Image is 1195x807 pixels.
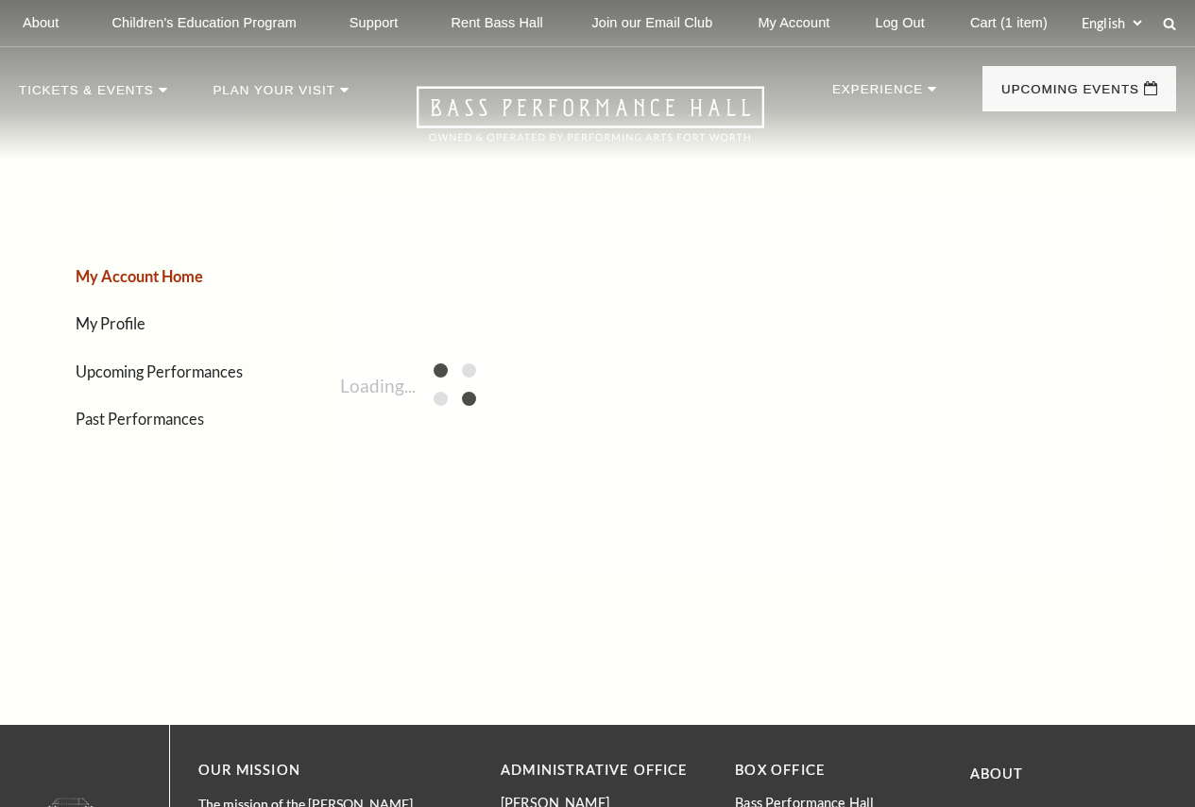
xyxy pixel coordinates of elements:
p: BOX OFFICE [735,759,941,782]
a: Past Performances [76,410,204,428]
p: Experience [832,83,923,106]
select: Select: [1078,14,1145,32]
p: About [23,15,59,31]
p: Tickets & Events [19,84,154,107]
p: OUR MISSION [198,759,435,782]
p: Plan Your Visit [213,84,335,107]
p: Rent Bass Hall [451,15,543,31]
p: Support [350,15,399,31]
p: Children's Education Program [111,15,296,31]
a: About [970,765,1024,782]
a: Upcoming Performances [76,362,243,380]
a: My Profile [76,314,145,332]
a: My Account Home [76,267,203,285]
p: Upcoming Events [1001,83,1139,106]
p: Administrative Office [501,759,707,782]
